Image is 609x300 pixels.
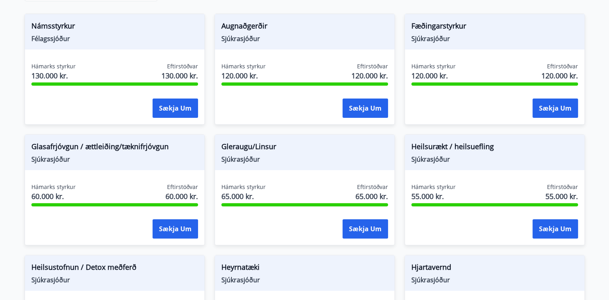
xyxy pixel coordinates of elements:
span: Námsstyrkur [31,21,198,34]
button: Sækja um [343,99,388,118]
span: Eftirstöðvar [167,183,198,191]
span: Augnaðgerðir [221,21,388,34]
button: Sækja um [153,219,198,238]
button: Sækja um [533,219,578,238]
span: Eftirstöðvar [167,62,198,70]
span: Heyrnatæki [221,262,388,275]
span: Sjúkrasjóður [411,34,578,43]
span: 60.000 kr. [31,191,76,201]
span: 120.000 kr. [351,70,388,81]
button: Sækja um [533,99,578,118]
span: Sjúkrasjóður [31,275,198,284]
span: Eftirstöðvar [357,183,388,191]
span: 60.000 kr. [165,191,198,201]
span: Hámarks styrkur [411,62,456,70]
span: Sjúkrasjóður [411,275,578,284]
span: Hámarks styrkur [31,62,76,70]
span: Sjúkrasjóður [221,155,388,164]
button: Sækja um [343,219,388,238]
span: Hámarks styrkur [31,183,76,191]
span: Eftirstöðvar [547,183,578,191]
span: 130.000 kr. [31,70,76,81]
span: Hjartavernd [411,262,578,275]
span: 120.000 kr. [541,70,578,81]
span: 55.000 kr. [411,191,456,201]
span: 120.000 kr. [411,70,456,81]
span: Sjúkrasjóður [31,155,198,164]
span: 120.000 kr. [221,70,266,81]
span: Heilsustofnun / Detox meðferð [31,262,198,275]
span: 65.000 kr. [221,191,266,201]
span: Heilsurækt / heilsuefling [411,141,578,155]
button: Sækja um [153,99,198,118]
span: Félagssjóður [31,34,198,43]
span: 130.000 kr. [161,70,198,81]
span: Hámarks styrkur [221,183,266,191]
span: Eftirstöðvar [357,62,388,70]
span: 65.000 kr. [355,191,388,201]
span: Hámarks styrkur [221,62,266,70]
span: Fæðingarstyrkur [411,21,578,34]
span: Sjúkrasjóður [411,155,578,164]
span: 55.000 kr. [545,191,578,201]
span: Hámarks styrkur [411,183,456,191]
span: Glasafrjóvgun / ættleiðing/tæknifrjóvgun [31,141,198,155]
span: Sjúkrasjóður [221,34,388,43]
span: Eftirstöðvar [547,62,578,70]
span: Sjúkrasjóður [221,275,388,284]
span: Gleraugu/Linsur [221,141,388,155]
